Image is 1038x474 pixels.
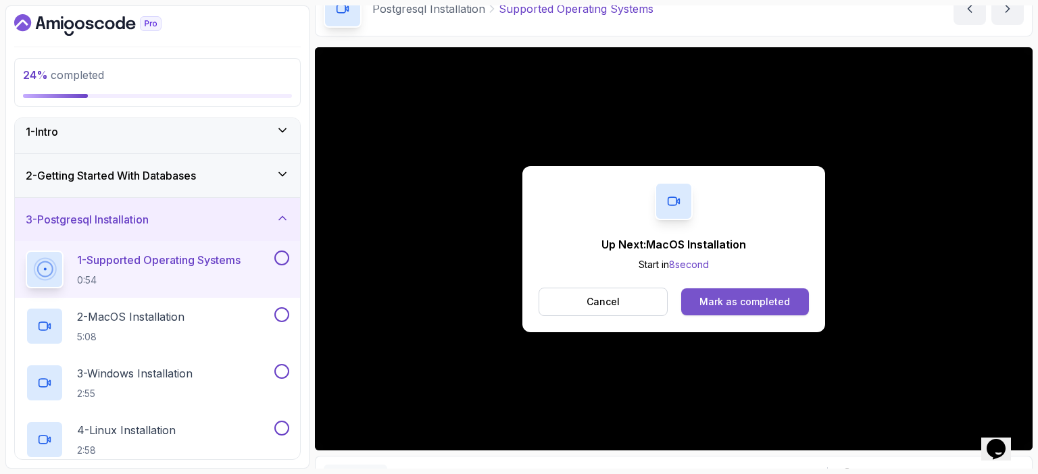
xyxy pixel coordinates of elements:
button: 3-Postgresql Installation [15,198,300,241]
p: Cancel [587,295,620,309]
p: 2:58 [77,444,176,457]
iframe: chat widget [981,420,1024,460]
p: Up Next: MacOS Installation [601,236,746,253]
p: 3 - Windows Installation [77,365,193,381]
button: 1-Intro [15,110,300,153]
button: 2-MacOS Installation5:08 [26,307,289,345]
p: 1 - Supported Operating Systems [77,252,241,268]
h3: 1 - Intro [26,124,58,140]
button: Cancel [539,288,668,316]
p: 0:54 [77,273,241,287]
button: 1-Supported Operating Systems0:54 [26,251,289,288]
h3: 3 - Postgresql Installation [26,211,149,228]
p: 2:55 [77,387,193,400]
div: Mark as completed [699,295,790,309]
p: Supported Operating Systems [499,1,653,17]
button: 2-Getting Started With Databases [15,154,300,197]
button: 3-Windows Installation2:55 [26,364,289,402]
span: completed [23,68,104,82]
h3: 2 - Getting Started With Databases [26,167,196,184]
p: 2 - MacOS Installation [77,309,184,325]
a: Dashboard [14,14,193,36]
span: 24 % [23,68,48,82]
button: Mark as completed [681,288,809,315]
iframe: 1 - Supported Operating Systems [315,47,1033,450]
p: Start in [601,258,746,271]
p: Postgresql Installation [372,1,485,17]
span: 8 second [669,259,709,270]
button: 4-Linux Installation2:58 [26,421,289,458]
p: 4 - Linux Installation [77,422,176,438]
p: 5:08 [77,330,184,344]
